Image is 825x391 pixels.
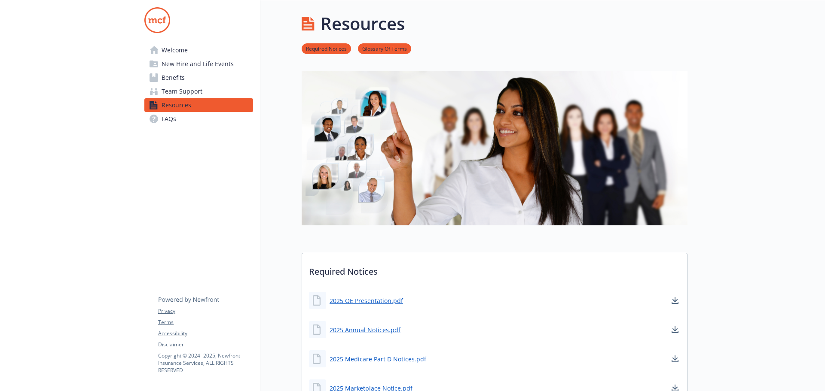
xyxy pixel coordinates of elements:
[158,341,253,349] a: Disclaimer
[321,11,405,36] h1: Resources
[158,318,253,326] a: Terms
[158,352,253,374] p: Copyright © 2024 - 2025 , Newfront Insurance Services, ALL RIGHTS RESERVED
[330,296,403,305] a: 2025 OE Presentation.pdf
[670,295,680,306] a: download document
[670,324,680,335] a: download document
[162,112,176,126] span: FAQs
[330,325,400,334] a: 2025 Annual Notices.pdf
[162,98,191,112] span: Resources
[144,71,253,85] a: Benefits
[144,43,253,57] a: Welcome
[670,354,680,364] a: download document
[302,71,687,225] img: resources page banner
[158,330,253,337] a: Accessibility
[302,253,687,285] p: Required Notices
[162,85,202,98] span: Team Support
[144,98,253,112] a: Resources
[144,112,253,126] a: FAQs
[144,57,253,71] a: New Hire and Life Events
[162,57,234,71] span: New Hire and Life Events
[330,355,426,364] a: 2025 Medicare Part D Notices.pdf
[162,71,185,85] span: Benefits
[158,307,253,315] a: Privacy
[358,44,411,52] a: Glossary Of Terms
[144,85,253,98] a: Team Support
[162,43,188,57] span: Welcome
[302,44,351,52] a: Required Notices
